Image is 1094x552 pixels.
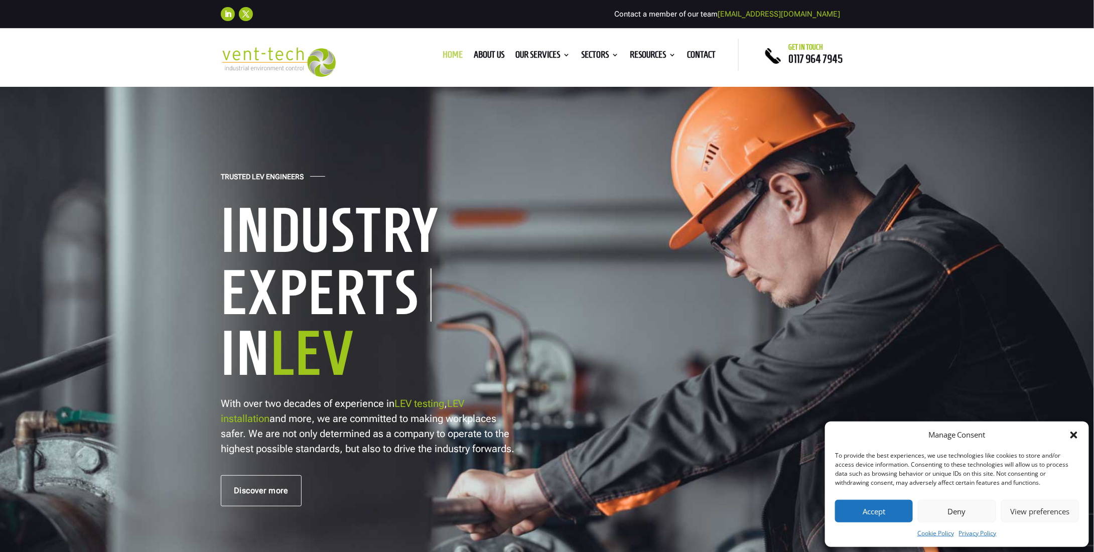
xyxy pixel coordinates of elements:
a: Resources [630,51,676,62]
a: Contact [687,51,716,62]
a: Follow on X [239,7,253,21]
a: LEV testing [394,397,444,409]
h1: In [221,322,532,390]
p: With over two decades of experience in , and more, we are committed to making workplaces safer. W... [221,396,517,456]
span: Contact a member of our team [614,10,840,19]
div: Close dialog [1069,430,1079,440]
h1: Experts [221,268,432,322]
a: Follow on LinkedIn [221,7,235,21]
div: To provide the best experiences, we use technologies like cookies to store and/or access device i... [835,451,1078,487]
button: Deny [918,500,996,522]
a: Cookie Policy [917,527,954,539]
a: About us [474,51,504,62]
a: Privacy Policy [959,527,997,539]
a: Discover more [221,475,302,506]
a: LEV installation [221,397,464,425]
span: Get in touch [788,43,823,51]
a: Sectors [581,51,619,62]
h4: Trusted LEV Engineers [221,173,304,186]
div: Manage Consent [928,429,986,441]
img: 2023-09-27T08_35_16.549ZVENT-TECH---Clear-background [221,47,336,77]
a: [EMAIL_ADDRESS][DOMAIN_NAME] [718,10,840,19]
a: Our Services [515,51,570,62]
a: 0117 964 7945 [788,53,843,65]
h1: Industry [221,199,532,267]
button: View preferences [1001,500,1079,522]
button: Accept [835,500,913,522]
a: Home [443,51,463,62]
span: LEV [270,320,355,386]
